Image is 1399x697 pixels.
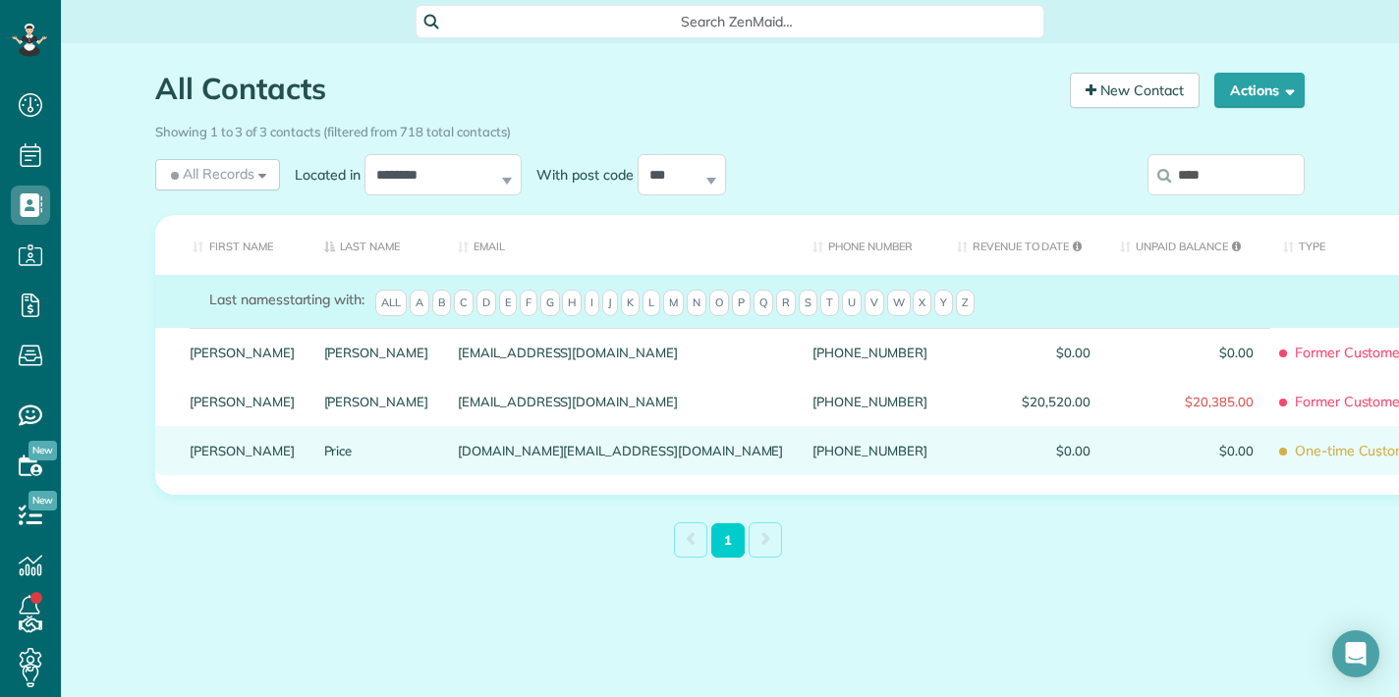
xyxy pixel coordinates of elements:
span: V [865,290,884,317]
th: Unpaid Balance: activate to sort column ascending [1105,215,1268,275]
th: Email: activate to sort column ascending [443,215,798,275]
span: M [663,290,684,317]
a: Price [324,444,429,457]
div: Showing 1 to 3 of 3 contacts (filtered from 718 total contacts) [155,115,1305,141]
th: Revenue to Date: activate to sort column ascending [942,215,1105,275]
span: Last names [209,291,283,308]
span: U [842,290,862,317]
span: J [602,290,618,317]
span: A [410,290,429,317]
div: [PHONE_NUMBER] [798,377,941,426]
label: starting with: [209,290,364,309]
span: All Records [167,164,254,184]
span: P [732,290,751,317]
span: I [585,290,599,317]
span: E [499,290,517,317]
button: Actions [1214,73,1305,108]
label: Located in [280,165,364,185]
span: H [562,290,582,317]
h1: All Contacts [155,73,1055,105]
a: [PERSON_NAME] [324,395,429,408]
span: D [476,290,496,317]
span: T [820,290,839,317]
th: Last Name: activate to sort column descending [309,215,444,275]
span: $20,385.00 [1120,395,1254,408]
th: First Name: activate to sort column ascending [155,215,309,275]
span: N [687,290,706,317]
div: [PHONE_NUMBER] [798,426,941,475]
span: S [799,290,817,317]
a: [PERSON_NAME] [190,346,295,359]
div: [PHONE_NUMBER] [798,328,941,377]
span: K [621,290,640,317]
span: R [776,290,796,317]
span: X [913,290,931,317]
div: [EMAIL_ADDRESS][DOMAIN_NAME] [443,328,798,377]
label: With post code [522,165,638,185]
span: W [887,290,911,317]
span: All [375,290,407,317]
a: [PERSON_NAME] [190,395,295,408]
span: Q [754,290,773,317]
span: C [454,290,474,317]
div: [DOMAIN_NAME][EMAIL_ADDRESS][DOMAIN_NAME] [443,426,798,475]
span: New [28,491,57,510]
span: Y [934,290,953,317]
span: Z [956,290,975,317]
span: $0.00 [1120,346,1254,359]
span: $0.00 [1120,444,1254,457]
span: New [28,441,57,460]
th: Phone number: activate to sort column ascending [798,215,941,275]
div: Open Intercom Messenger [1332,630,1379,677]
a: 1 [711,523,745,558]
span: $20,520.00 [957,395,1091,408]
div: [EMAIL_ADDRESS][DOMAIN_NAME] [443,377,798,426]
span: B [432,290,451,317]
span: O [709,290,729,317]
span: G [540,290,560,317]
span: $0.00 [957,444,1091,457]
a: [PERSON_NAME] [190,444,295,457]
span: L [643,290,660,317]
span: $0.00 [957,346,1091,359]
a: [PERSON_NAME] [324,346,429,359]
span: F [520,290,537,317]
a: New Contact [1070,73,1200,108]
